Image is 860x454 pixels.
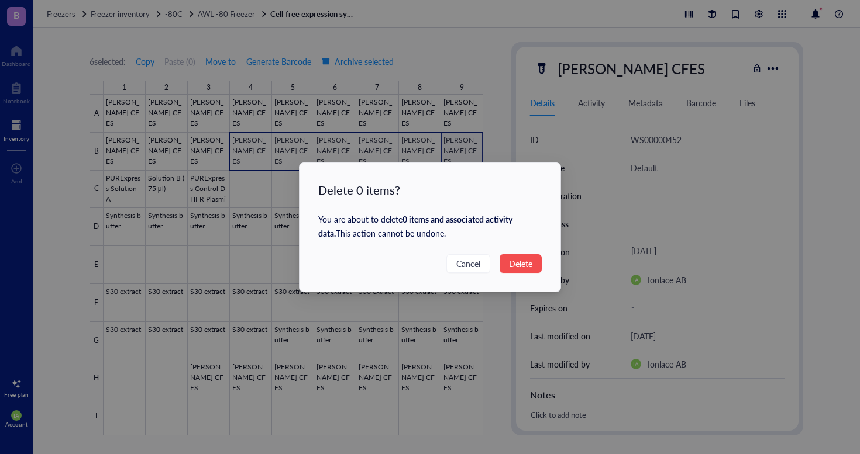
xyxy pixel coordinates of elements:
[456,257,480,270] span: Cancel
[318,213,512,239] strong: 0 items and associated activity data .
[509,257,532,270] span: Delete
[500,254,542,273] button: Delete
[318,212,542,240] div: You are about to delete This action cannot be undone.
[446,254,490,273] button: Cancel
[318,182,542,198] div: Delete 0 items?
